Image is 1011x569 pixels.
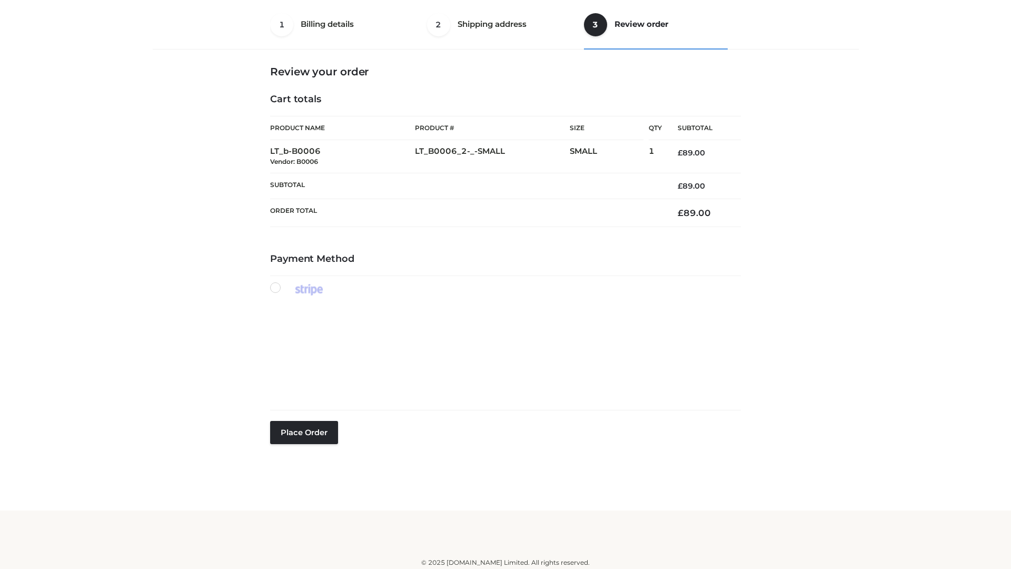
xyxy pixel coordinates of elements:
td: SMALL [570,140,649,173]
h3: Review your order [270,65,741,78]
bdi: 89.00 [678,181,705,191]
th: Qty [649,116,662,140]
iframe: Secure payment input frame [268,293,739,401]
th: Subtotal [662,116,741,140]
td: 1 [649,140,662,173]
bdi: 89.00 [678,148,705,158]
h4: Cart totals [270,94,741,105]
small: Vendor: B0006 [270,158,318,165]
h4: Payment Method [270,253,741,265]
td: LT_B0006_2-_-SMALL [415,140,570,173]
bdi: 89.00 [678,208,711,218]
th: Size [570,116,643,140]
td: LT_b-B0006 [270,140,415,173]
th: Order Total [270,199,662,227]
span: £ [678,148,682,158]
th: Product Name [270,116,415,140]
th: Product # [415,116,570,140]
span: £ [678,208,683,218]
div: © 2025 [DOMAIN_NAME] Limited. All rights reserved. [156,557,855,568]
th: Subtotal [270,173,662,199]
span: £ [678,181,682,191]
button: Place order [270,421,338,444]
